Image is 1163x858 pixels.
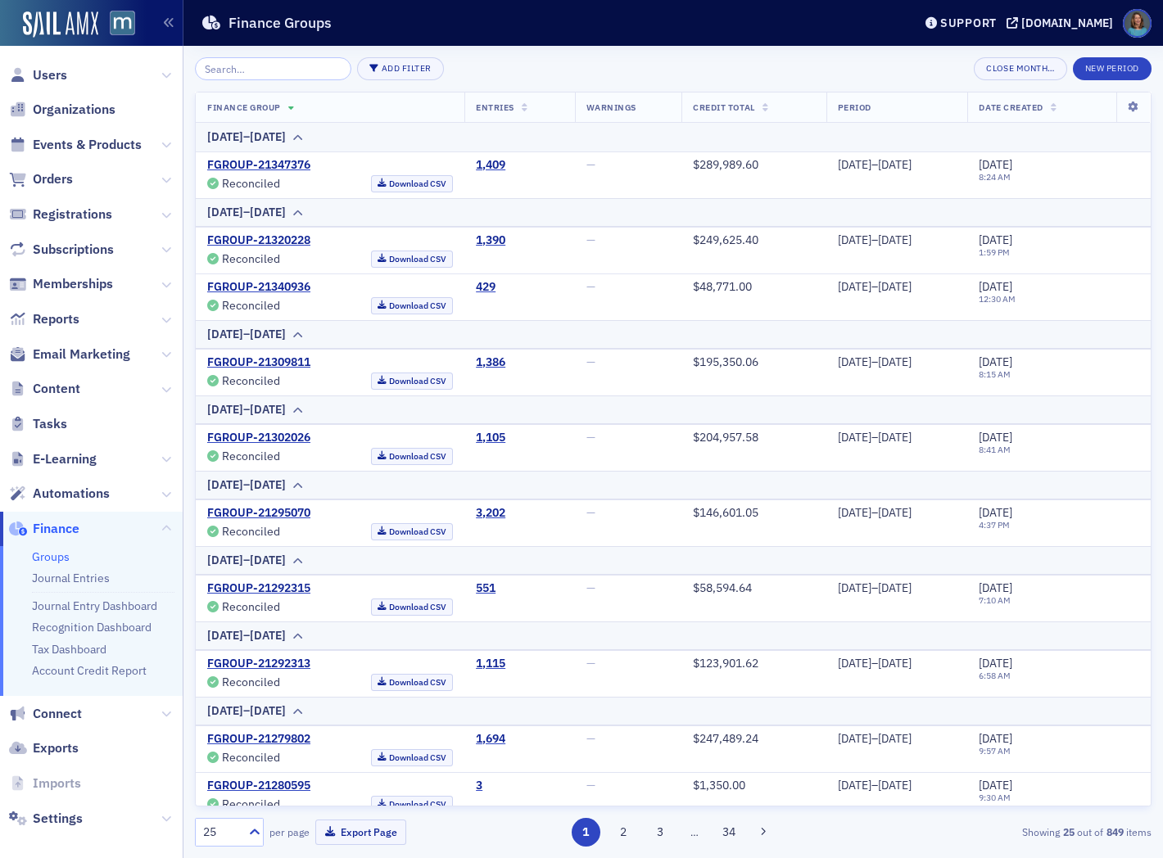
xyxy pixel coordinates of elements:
[222,527,280,536] div: Reconciled
[207,280,310,295] a: FGROUP-21340936
[586,233,595,247] span: —
[9,774,81,793] a: Imports
[33,520,79,538] span: Finance
[33,170,73,188] span: Orders
[979,246,1010,258] time: 1:59 PM
[9,520,79,538] a: Finance
[693,354,758,369] span: $195,350.06
[33,485,110,503] span: Automations
[203,824,239,841] div: 25
[33,739,79,757] span: Exports
[222,753,280,762] div: Reconciled
[9,485,110,503] a: Automations
[315,820,406,845] button: Export Page
[32,598,157,613] a: Journal Entry Dashboard
[371,674,454,691] a: Download CSV
[9,450,97,468] a: E-Learning
[683,824,706,839] span: …
[207,476,286,494] div: [DATE]–[DATE]
[693,731,758,746] span: $247,489.24
[838,506,957,521] div: [DATE]–[DATE]
[476,355,505,370] a: 1,386
[979,368,1011,380] time: 8:15 AM
[371,251,454,268] a: Download CSV
[357,57,444,80] button: Add Filter
[979,444,1011,455] time: 8:41 AM
[838,732,957,747] div: [DATE]–[DATE]
[974,57,1066,80] button: Close Month…
[572,818,600,847] button: 1
[693,102,754,113] span: Credit Total
[1007,17,1119,29] button: [DOMAIN_NAME]
[979,157,1012,172] span: [DATE]
[586,354,595,369] span: —
[476,732,505,747] a: 1,694
[9,810,83,828] a: Settings
[476,657,505,671] a: 1,115
[9,739,79,757] a: Exports
[33,380,80,398] span: Content
[979,580,1012,595] span: [DATE]
[586,656,595,671] span: —
[838,431,957,445] div: [DATE]–[DATE]
[207,779,310,793] a: FGROUP-21280595
[207,702,286,720] div: [DATE]–[DATE]
[586,157,595,172] span: —
[586,279,595,294] span: —
[586,778,595,793] span: —
[693,233,758,247] span: $249,625.40
[9,136,142,154] a: Events & Products
[207,158,310,173] a: FGROUP-21347376
[476,431,505,445] a: 1,105
[371,796,454,813] a: Download CSV
[207,627,286,644] div: [DATE]–[DATE]
[9,310,79,328] a: Reports
[476,280,496,295] a: 429
[979,293,1016,305] time: 12:30 AM
[33,415,67,433] span: Tasks
[222,800,280,809] div: Reconciled
[207,401,286,418] div: [DATE]–[DATE]
[476,506,505,521] a: 3,202
[9,101,115,119] a: Organizations
[1103,824,1126,839] strong: 849
[586,731,595,746] span: —
[1021,16,1113,30] div: [DOMAIN_NAME]
[838,581,957,596] div: [DATE]–[DATE]
[838,280,957,295] div: [DATE]–[DATE]
[979,670,1011,681] time: 6:58 AM
[586,505,595,520] span: —
[979,171,1011,183] time: 8:24 AM
[9,205,112,224] a: Registrations
[979,594,1011,606] time: 7:10 AM
[979,731,1012,746] span: [DATE]
[609,818,637,847] button: 2
[23,11,98,38] img: SailAMX
[207,552,286,569] div: [DATE]–[DATE]
[269,824,310,839] label: per page
[371,749,454,766] a: Download CSV
[844,824,1152,839] div: Showing out of items
[693,279,752,294] span: $48,771.00
[1060,824,1077,839] strong: 25
[33,136,142,154] span: Events & Products
[586,102,636,113] span: Warnings
[371,373,454,390] a: Download CSV
[646,818,675,847] button: 3
[979,792,1011,803] time: 9:30 AM
[476,581,496,596] a: 551
[33,241,114,259] span: Subscriptions
[33,66,67,84] span: Users
[838,102,871,113] span: Period
[9,380,80,398] a: Content
[9,275,113,293] a: Memberships
[195,57,351,80] input: Search…
[693,505,758,520] span: $146,601.05
[207,732,310,747] a: FGROUP-21279802
[476,102,514,113] span: Entries
[979,430,1012,445] span: [DATE]
[371,523,454,540] a: Download CSV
